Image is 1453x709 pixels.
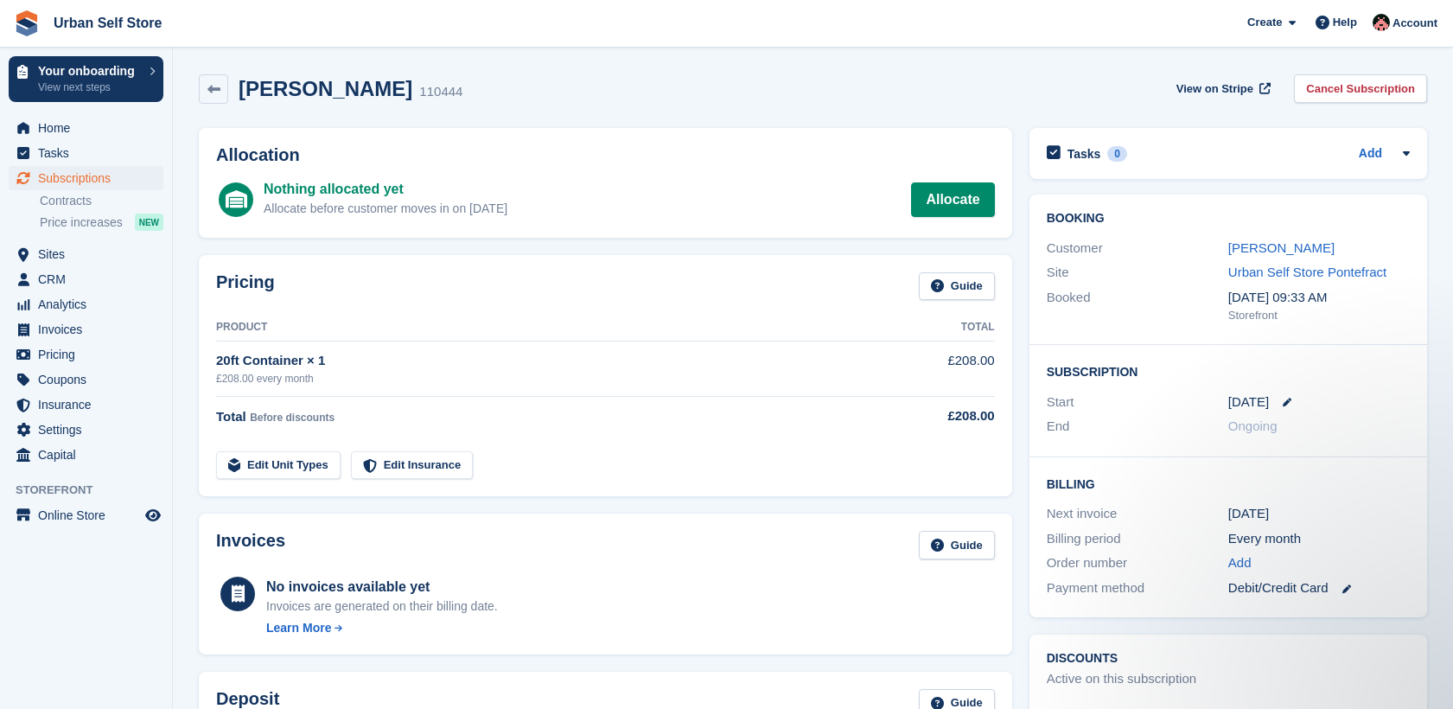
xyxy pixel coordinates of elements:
[38,418,142,442] span: Settings
[266,619,331,637] div: Learn More
[1047,263,1228,283] div: Site
[1228,265,1386,279] a: Urban Self Store Pontefract
[38,242,142,266] span: Sites
[1228,307,1410,324] div: Storefront
[1107,146,1127,162] div: 0
[40,213,163,232] a: Price increases NEW
[1228,288,1410,308] div: [DATE] 09:33 AM
[216,145,995,165] h2: Allocation
[38,80,141,95] p: View next steps
[1047,212,1410,226] h2: Booking
[264,200,507,218] div: Allocate before customer moves in on [DATE]
[1228,529,1410,549] div: Every month
[38,317,142,342] span: Invoices
[1047,417,1228,437] div: End
[1047,288,1228,324] div: Booked
[239,77,412,100] h2: [PERSON_NAME]
[14,10,40,36] img: stora-icon-8386f47178a22dfd0bd8f6a31ec36ba5ce8667c1dd55bd0f319d3a0aa187defe.svg
[38,166,142,190] span: Subscriptions
[875,406,995,426] div: £208.00
[9,242,163,266] a: menu
[1047,529,1228,549] div: Billing period
[38,393,142,417] span: Insurance
[9,503,163,527] a: menu
[9,317,163,342] a: menu
[38,367,142,392] span: Coupons
[38,342,142,367] span: Pricing
[351,451,474,480] a: Edit Insurance
[1047,475,1410,492] h2: Billing
[9,342,163,367] a: menu
[1047,652,1410,666] h2: Discounts
[1228,418,1278,433] span: Ongoing
[9,116,163,140] a: menu
[1228,393,1269,412] time: 2025-10-03 00:00:00 UTC
[38,503,142,527] span: Online Store
[1359,144,1382,164] a: Add
[1047,504,1228,524] div: Next invoice
[1228,504,1410,524] div: [DATE]
[216,314,875,342] th: Product
[216,531,285,559] h2: Invoices
[9,393,163,417] a: menu
[38,141,142,165] span: Tasks
[1047,553,1228,573] div: Order number
[216,451,341,480] a: Edit Unit Types
[1047,362,1410,380] h2: Subscription
[1228,553,1252,573] a: Add
[911,182,994,217] a: Allocate
[40,214,123,231] span: Price increases
[250,412,335,424] span: Before discounts
[143,505,163,526] a: Preview store
[16,482,172,499] span: Storefront
[1047,578,1228,598] div: Payment method
[38,116,142,140] span: Home
[1392,15,1437,32] span: Account
[38,292,142,316] span: Analytics
[9,166,163,190] a: menu
[38,65,141,77] p: Your onboarding
[9,418,163,442] a: menu
[216,371,875,386] div: £208.00 every month
[1228,240,1335,255] a: [PERSON_NAME]
[38,443,142,467] span: Capital
[264,179,507,200] div: Nothing allocated yet
[9,443,163,467] a: menu
[875,342,995,396] td: £208.00
[1169,74,1274,103] a: View on Stripe
[9,292,163,316] a: menu
[419,82,462,102] div: 110444
[1047,393,1228,412] div: Start
[266,577,498,597] div: No invoices available yet
[1373,14,1390,31] img: Josh Marshall
[1333,14,1357,31] span: Help
[919,272,995,301] a: Guide
[216,409,246,424] span: Total
[919,531,995,559] a: Guide
[216,272,275,301] h2: Pricing
[1067,146,1101,162] h2: Tasks
[1176,80,1253,98] span: View on Stripe
[875,314,995,342] th: Total
[1247,14,1282,31] span: Create
[1294,74,1427,103] a: Cancel Subscription
[40,193,163,209] a: Contracts
[9,367,163,392] a: menu
[135,214,163,231] div: NEW
[9,141,163,165] a: menu
[1047,239,1228,259] div: Customer
[1047,669,1196,689] div: Active on this subscription
[216,351,875,371] div: 20ft Container × 1
[9,267,163,291] a: menu
[1228,578,1410,598] div: Debit/Credit Card
[266,597,498,616] div: Invoices are generated on their billing date.
[9,56,163,102] a: Your onboarding View next steps
[38,267,142,291] span: CRM
[266,619,498,637] a: Learn More
[47,9,169,37] a: Urban Self Store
